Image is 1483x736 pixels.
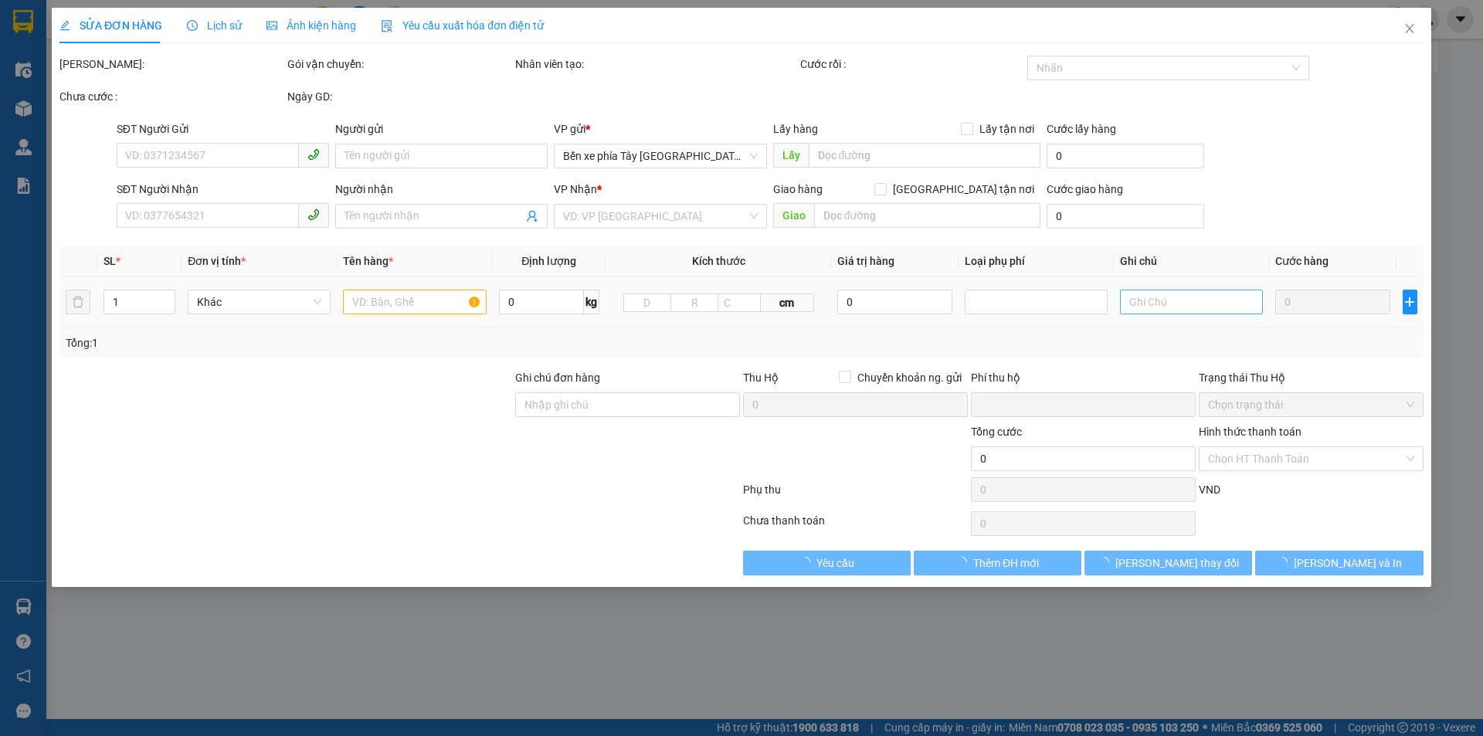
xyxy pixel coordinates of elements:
[198,290,322,314] span: Khác
[851,369,968,386] span: Chuyển khoản ng. gửi
[1199,426,1301,438] label: Hình thức thanh toán
[555,183,598,195] span: VP Nhận
[515,392,740,417] input: Ghi chú đơn hàng
[1199,483,1220,496] span: VND
[1277,557,1294,568] span: loading
[266,20,277,31] span: picture
[287,88,512,105] div: Ngày GD:
[718,293,761,312] input: C
[816,555,854,572] span: Yêu cầu
[743,551,911,575] button: Yêu cầu
[761,293,813,312] span: cm
[1294,555,1402,572] span: [PERSON_NAME] và In
[623,293,671,312] input: D
[66,290,90,314] button: delete
[1276,255,1329,267] span: Cước hàng
[335,120,548,137] div: Người gửi
[1256,551,1424,575] button: [PERSON_NAME] và In
[973,555,1039,572] span: Thêm ĐH mới
[104,255,116,267] span: SL
[800,56,1025,73] div: Cước rồi :
[66,334,572,351] div: Tổng: 1
[971,426,1022,438] span: Tổng cước
[187,19,242,32] span: Lịch sử
[1403,290,1417,314] button: plus
[344,255,394,267] span: Tên hàng
[1047,183,1123,195] label: Cước giao hàng
[117,181,329,198] div: SĐT Người Nhận
[584,290,599,314] span: kg
[773,123,818,135] span: Lấy hàng
[59,56,284,73] div: [PERSON_NAME]:
[335,181,548,198] div: Người nhận
[799,557,816,568] span: loading
[670,293,718,312] input: R
[914,551,1081,575] button: Thêm ĐH mới
[344,290,487,314] input: VD: Bàn, Ghế
[515,371,600,384] label: Ghi chú đơn hàng
[287,56,512,73] div: Gói vận chuyển:
[381,20,393,32] img: icon
[773,183,823,195] span: Giao hàng
[692,255,745,267] span: Kích thước
[117,120,329,137] div: SĐT Người Gửi
[307,209,320,221] span: phone
[1084,551,1252,575] button: [PERSON_NAME] thay đổi
[564,144,758,168] span: Bến xe phía Tây Thanh Hóa
[527,210,539,222] span: user-add
[381,19,544,32] span: Yêu cầu xuất hóa đơn điện tử
[555,120,767,137] div: VP gửi
[1388,8,1431,51] button: Close
[266,19,356,32] span: Ảnh kiện hàng
[743,371,779,384] span: Thu Hộ
[1114,246,1269,276] th: Ghi chú
[959,246,1114,276] th: Loại phụ phí
[1208,393,1414,416] span: Chọn trạng thái
[773,143,809,168] span: Lấy
[741,512,969,539] div: Chưa thanh toán
[887,181,1040,198] span: [GEOGRAPHIC_DATA] tận nơi
[1047,123,1116,135] label: Cước lấy hàng
[971,369,1196,392] div: Phí thu hộ
[1199,369,1424,386] div: Trạng thái Thu Hộ
[773,203,814,228] span: Giao
[59,88,284,105] div: Chưa cước :
[956,557,973,568] span: loading
[973,120,1040,137] span: Lấy tận nơi
[838,255,895,267] span: Giá trị hàng
[1115,555,1239,572] span: [PERSON_NAME] thay đổi
[1047,144,1204,168] input: Cước lấy hàng
[1403,22,1416,35] span: close
[59,20,70,31] span: edit
[741,481,969,508] div: Phụ thu
[809,143,1040,168] input: Dọc đường
[1403,296,1417,308] span: plus
[307,148,320,161] span: phone
[1120,290,1263,314] input: Ghi Chú
[188,255,246,267] span: Đơn vị tính
[1098,557,1115,568] span: loading
[515,56,797,73] div: Nhân viên tạo:
[521,255,576,267] span: Định lượng
[1047,204,1204,229] input: Cước giao hàng
[1276,290,1391,314] input: 0
[59,19,162,32] span: SỬA ĐƠN HÀNG
[814,203,1040,228] input: Dọc đường
[187,20,198,31] span: clock-circle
